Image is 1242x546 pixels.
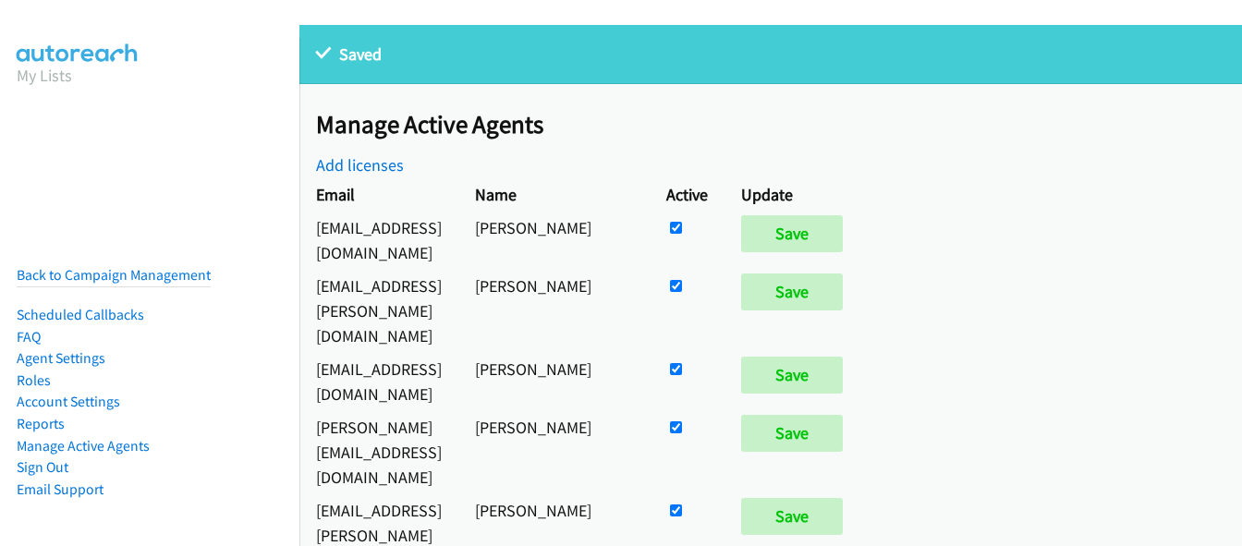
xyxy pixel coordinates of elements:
h2: Manage Active Agents [316,109,1242,140]
a: My Lists [17,65,72,86]
th: Active [650,177,724,211]
a: Back to Campaign Management [17,266,211,284]
a: Add licenses [316,154,404,176]
th: Name [458,177,650,211]
a: Account Settings [17,393,120,410]
td: [EMAIL_ADDRESS][PERSON_NAME][DOMAIN_NAME] [299,269,458,352]
a: Scheduled Callbacks [17,306,144,323]
input: Save [741,498,843,535]
a: Agent Settings [17,349,105,367]
td: [PERSON_NAME] [458,211,650,269]
a: Reports [17,415,65,432]
a: FAQ [17,328,41,346]
a: Roles [17,371,51,389]
td: [EMAIL_ADDRESS][DOMAIN_NAME] [299,211,458,269]
td: [EMAIL_ADDRESS][DOMAIN_NAME] [299,352,458,410]
input: Save [741,215,843,252]
a: Email Support [17,480,103,498]
th: Update [724,177,868,211]
td: [PERSON_NAME] [458,269,650,352]
th: Email [299,177,458,211]
input: Save [741,273,843,310]
input: Save [741,415,843,452]
input: Save [741,357,843,394]
td: [PERSON_NAME] [458,352,650,410]
p: Saved [316,42,1225,67]
td: [PERSON_NAME] [458,410,650,493]
a: Sign Out [17,458,68,476]
td: [PERSON_NAME][EMAIL_ADDRESS][DOMAIN_NAME] [299,410,458,493]
a: Manage Active Agents [17,437,150,455]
